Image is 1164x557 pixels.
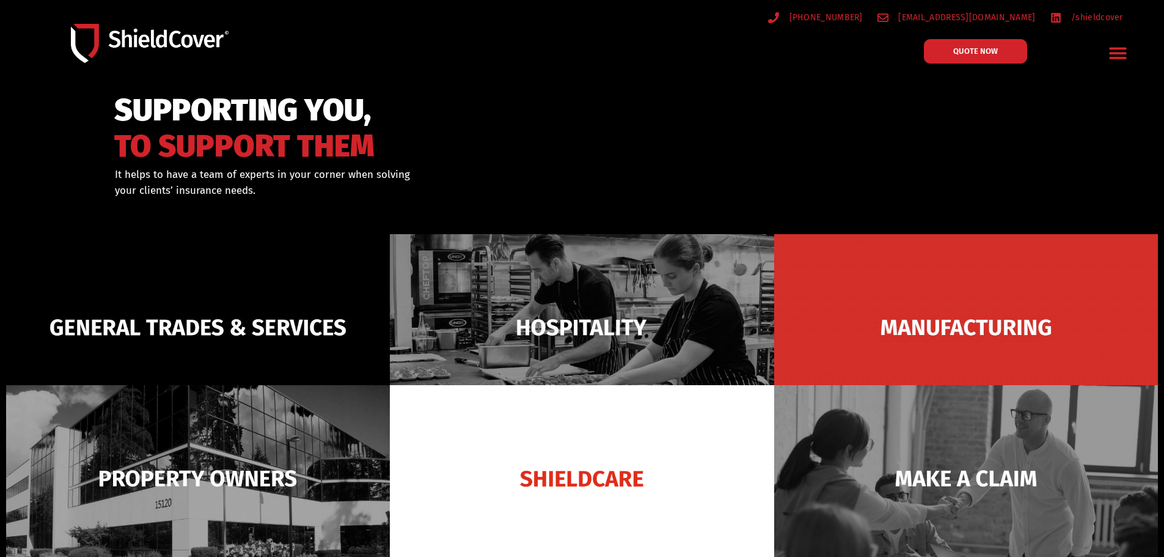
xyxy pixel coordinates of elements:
a: [PHONE_NUMBER] [768,10,863,25]
a: [EMAIL_ADDRESS][DOMAIN_NAME] [877,10,1036,25]
span: [EMAIL_ADDRESS][DOMAIN_NAME] [895,10,1035,25]
a: QUOTE NOW [924,39,1027,64]
span: QUOTE NOW [953,47,998,55]
span: /shieldcover [1068,10,1123,25]
div: It helps to have a team of experts in your corner when solving [115,167,645,198]
a: /shieldcover [1050,10,1123,25]
span: SUPPORTING YOU, [114,98,375,123]
p: your clients’ insurance needs. [115,183,645,199]
span: [PHONE_NUMBER] [786,10,863,25]
div: Menu Toggle [1104,39,1133,67]
img: Shield-Cover-Underwriting-Australia-logo-full [71,24,229,62]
